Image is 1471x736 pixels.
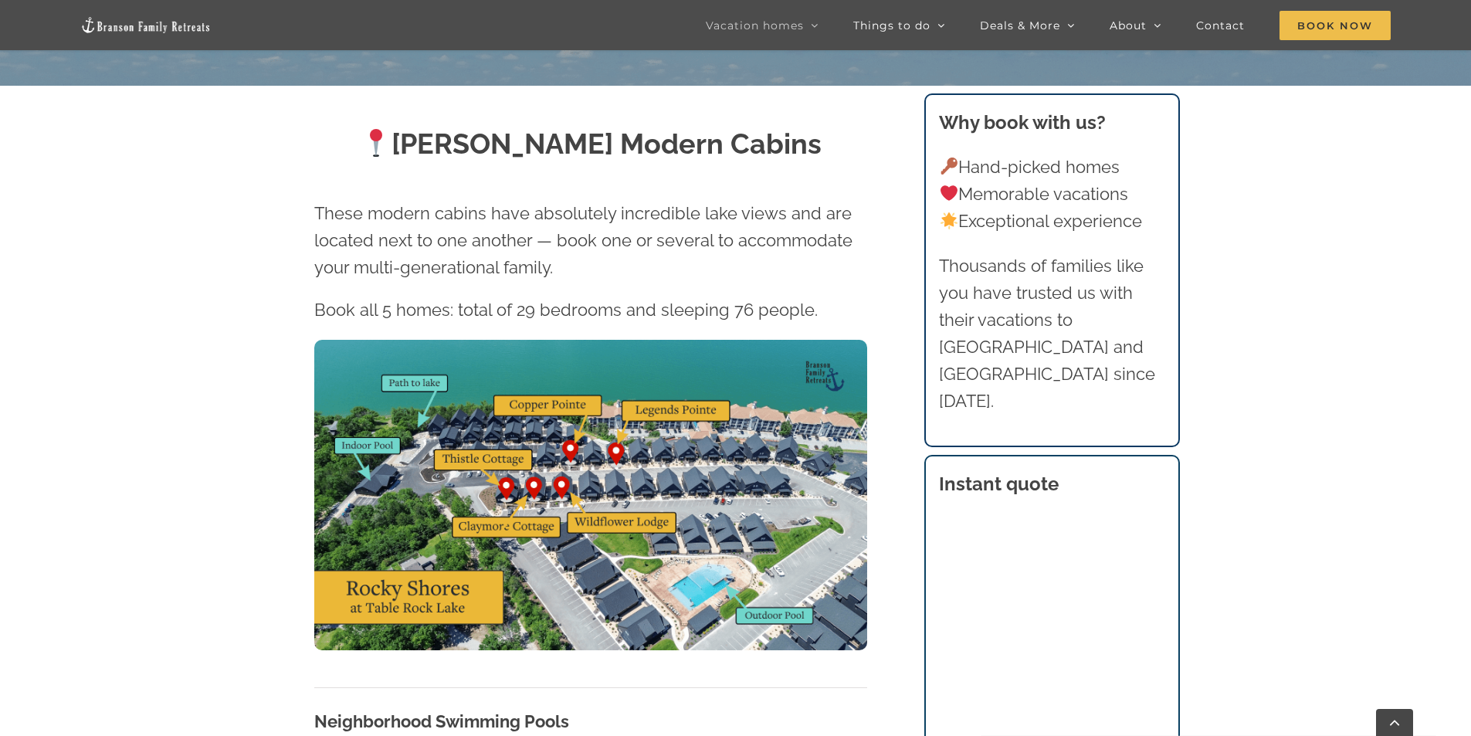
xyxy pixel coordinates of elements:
img: ❤️ [941,185,958,202]
p: Book all 5 homes: total of 29 bedrooms and sleeping 76 people. [314,297,867,324]
p: Thousands of families like you have trusted us with their vacations to [GEOGRAPHIC_DATA] and [GEO... [939,253,1164,415]
span: Vacation homes [706,20,804,31]
p: Hand-picked homes Memorable vacations Exceptional experience [939,154,1164,236]
h3: Why book with us? [939,109,1164,137]
img: 📍 [362,129,390,157]
img: Branson Family Retreats Logo [80,16,212,34]
strong: Neighborhood Swimming Pools [314,711,569,731]
strong: [PERSON_NAME] Modern Cabins [360,127,822,160]
span: Book Now [1279,11,1391,40]
span: Deals & More [980,20,1060,31]
img: 🔑 [941,158,958,175]
p: These modern cabins have absolutely incredible lake views and are located next to one another — b... [314,200,867,282]
span: Contact [1196,20,1245,31]
span: About [1110,20,1147,31]
img: Rocky Shores Table Rock Lake Branson Family Retreats vacation homes (2) copy [314,340,867,651]
strong: Instant quote [939,473,1059,495]
img: 🌟 [941,212,958,229]
span: Things to do [853,20,930,31]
